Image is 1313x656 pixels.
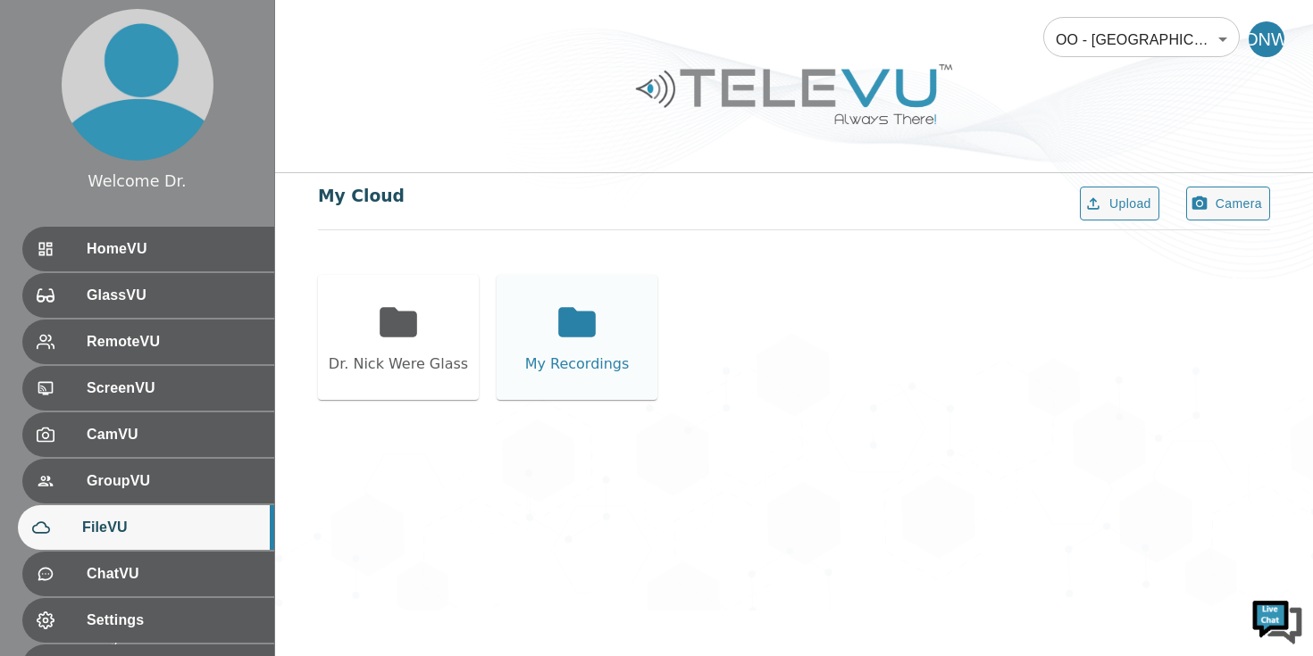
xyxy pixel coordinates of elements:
div: HomeVU [22,227,274,271]
button: Upload [1080,187,1159,221]
div: GlassVU [22,273,274,318]
span: ChatVU [87,563,260,585]
div: OO - [GEOGRAPHIC_DATA] - N. Were [1043,14,1240,64]
img: d_736959983_company_1615157101543_736959983 [30,83,75,128]
div: Welcome Dr. [88,170,186,193]
div: ScreenVU [22,366,274,411]
div: CamVU [22,412,274,457]
span: ScreenVU [87,378,260,399]
div: My Cloud [318,184,405,209]
div: FileVU [18,505,274,550]
div: Dr. Nick Were Glass [329,353,468,375]
div: My Recordings [525,353,630,375]
button: Camera [1186,187,1270,221]
span: CamVU [87,424,260,445]
div: Chat with us now [93,94,300,117]
textarea: Type your message and hit 'Enter' [9,453,340,516]
span: GlassVU [87,285,260,306]
div: Settings [22,598,274,643]
span: RemoteVU [87,331,260,353]
div: ChatVU [22,552,274,596]
span: Settings [87,610,260,631]
span: FileVU [82,517,260,538]
span: We're online! [104,208,247,388]
div: RemoteVU [22,320,274,364]
img: profile.png [62,9,213,161]
div: GroupVU [22,459,274,503]
div: DNW [1249,21,1284,57]
span: GroupVU [87,470,260,492]
img: Logo [633,57,955,131]
span: HomeVU [87,238,260,260]
img: Chat Widget [1250,594,1304,647]
div: Minimize live chat window [293,9,336,52]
